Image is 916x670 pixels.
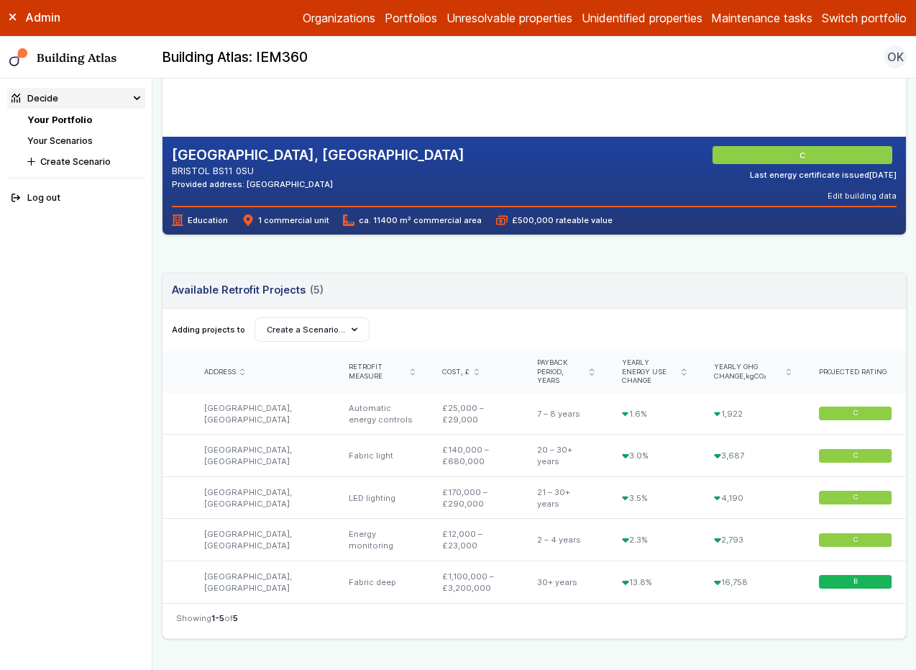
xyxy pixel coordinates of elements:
span: ca. 11400 m² commercial area [343,214,482,226]
div: Energy monitoring [335,519,429,561]
div: 16,758 [700,561,805,603]
div: 20 – 30+ years [523,435,608,477]
div: Fabric deep [335,561,429,603]
summary: Decide [7,88,145,109]
button: Log out [7,188,145,209]
div: 3.5% [608,476,700,519]
div: Automatic energy controls [335,393,429,435]
div: 1.6% [608,393,700,435]
div: 1,922 [700,393,805,435]
span: Education [172,214,228,226]
a: Unidentified properties [582,9,702,27]
div: Projected rating [819,368,892,377]
span: Showing of [176,612,238,624]
h2: [GEOGRAPHIC_DATA], [GEOGRAPHIC_DATA] [172,146,464,165]
span: OK [887,48,904,65]
span: 1-5 [211,613,224,623]
a: Portfolios [385,9,437,27]
a: Maintenance tasks [711,9,812,27]
div: [GEOGRAPHIC_DATA], [GEOGRAPHIC_DATA] [191,476,335,519]
div: Provided address: [GEOGRAPHIC_DATA] [172,178,464,190]
span: Address [204,368,236,377]
div: Decide [12,91,58,105]
span: 1 commercial unit [242,214,329,226]
span: Retrofit measure [349,363,406,381]
div: 7 – 8 years [523,393,608,435]
span: Cost, £ [442,368,470,377]
span: kgCO₂ [746,372,766,380]
div: £140,000 – £680,000 [429,435,523,477]
div: Last energy certificate issued [750,169,897,181]
span: C [802,150,807,161]
span: B [853,577,858,587]
a: Unresolvable properties [446,9,572,27]
div: [GEOGRAPHIC_DATA], [GEOGRAPHIC_DATA] [191,519,335,561]
div: 3.0% [608,435,700,477]
div: 21 – 30+ years [523,476,608,519]
span: C [853,535,858,545]
a: Your Scenarios [27,135,93,146]
h3: Available Retrofit Projects [172,282,324,298]
div: Fabric light [335,435,429,477]
span: £500,000 rateable value [496,214,613,226]
div: £170,000 – £290,000 [429,476,523,519]
div: [GEOGRAPHIC_DATA], [GEOGRAPHIC_DATA] [191,393,335,435]
div: 2,793 [700,519,805,561]
span: (5) [310,282,324,298]
span: Payback period, years [537,358,585,386]
a: Organizations [303,9,375,27]
button: OK [884,45,907,68]
button: Edit building data [828,190,897,202]
div: 4,190 [700,476,805,519]
div: £12,000 – £23,000 [429,519,523,561]
div: [GEOGRAPHIC_DATA], [GEOGRAPHIC_DATA] [191,435,335,477]
button: Create Scenario [23,151,145,172]
img: main-0bbd2752.svg [9,48,28,67]
div: 13.8% [608,561,700,603]
div: 2.3% [608,519,700,561]
span: C [853,493,858,502]
div: 2 – 4 years [523,519,608,561]
span: Yearly energy use change [622,358,677,386]
div: £1,100,000 – £3,200,000 [429,561,523,603]
h2: Building Atlas: IEM360 [162,48,308,67]
button: Create a Scenario… [255,317,370,342]
div: 3,687 [700,435,805,477]
span: C [853,451,858,461]
div: £25,000 – £29,000 [429,393,523,435]
div: [GEOGRAPHIC_DATA], [GEOGRAPHIC_DATA] [191,561,335,603]
div: LED lighting [335,476,429,519]
time: [DATE] [869,170,897,180]
span: Adding projects to [172,324,245,335]
button: Switch portfolio [822,9,907,27]
span: 5 [233,613,238,623]
a: Your Portfolio [27,114,92,125]
nav: Table navigation [162,603,906,638]
span: Yearly GHG change, [714,363,782,381]
div: 30+ years [523,561,608,603]
address: BRISTOL BS11 0SU [172,164,464,178]
span: C [853,409,858,418]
